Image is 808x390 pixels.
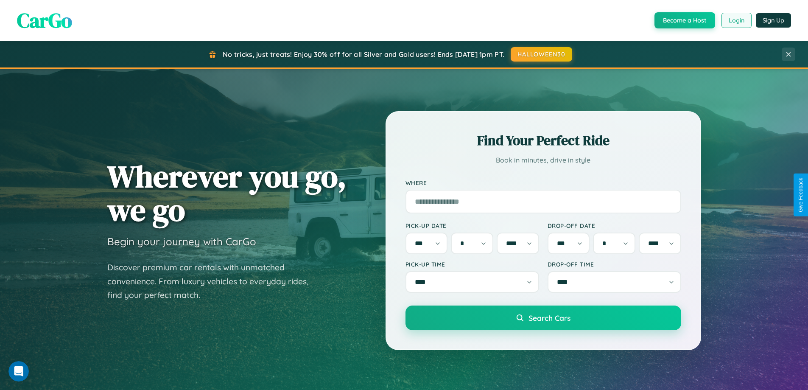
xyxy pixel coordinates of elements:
[107,261,319,302] p: Discover premium car rentals with unmatched convenience. From luxury vehicles to everyday rides, ...
[405,154,681,166] p: Book in minutes, drive in style
[405,222,539,229] label: Pick-up Date
[223,50,504,59] span: No tricks, just treats! Enjoy 30% off for all Silver and Gold users! Ends [DATE] 1pm PT.
[405,131,681,150] h2: Find Your Perfect Ride
[756,13,791,28] button: Sign Up
[511,47,572,62] button: HALLOWEEN30
[405,261,539,268] label: Pick-up Time
[798,178,804,212] div: Give Feedback
[528,313,570,323] span: Search Cars
[107,160,347,227] h1: Wherever you go, we go
[405,306,681,330] button: Search Cars
[548,222,681,229] label: Drop-off Date
[548,261,681,268] label: Drop-off Time
[721,13,752,28] button: Login
[17,6,72,34] span: CarGo
[8,361,29,382] iframe: Intercom live chat
[107,235,256,248] h3: Begin your journey with CarGo
[405,179,681,186] label: Where
[654,12,715,28] button: Become a Host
